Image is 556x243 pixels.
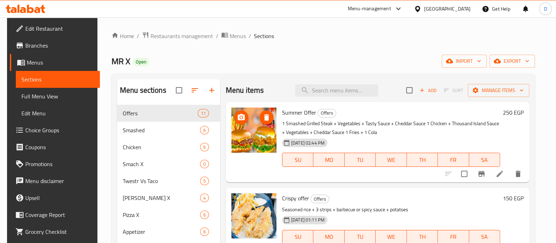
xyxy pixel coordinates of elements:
[123,143,200,151] span: Chicken
[288,140,327,146] span: [DATE] 02:44 PM
[25,211,94,219] span: Coverage Report
[200,212,209,218] span: 6
[347,232,373,242] span: TU
[282,205,500,214] p: Seasoned rice + 3 strips + barbecue or spicy sauce + potatoes
[288,217,327,223] span: [DATE] 01:11 PM
[231,108,276,153] img: Summer Offer
[25,41,94,50] span: Branches
[10,122,100,139] a: Choice Groups
[111,32,134,40] a: Home
[226,85,264,96] h2: Menu items
[200,127,209,134] span: 6
[472,155,497,165] span: SA
[200,126,209,134] div: items
[25,194,94,202] span: Upsell
[123,227,200,236] span: Appetizer
[200,194,209,202] div: items
[21,92,94,101] span: Full Menu View
[439,85,468,96] span: Select section first
[133,58,149,66] div: Open
[230,32,246,40] span: Menus
[117,156,220,172] div: Smach X0
[221,31,246,41] a: Menus
[316,155,341,165] span: MO
[16,88,100,105] a: Full Menu View
[282,153,313,167] button: SU
[285,155,311,165] span: SU
[311,195,329,203] span: Offers
[417,85,439,96] button: Add
[200,227,209,236] div: items
[441,155,466,165] span: FR
[21,75,94,84] span: Sections
[378,232,404,242] span: WE
[198,109,209,117] div: items
[111,53,130,69] span: MR X
[318,109,336,117] span: Offers
[117,223,220,240] div: Appetizer6
[117,139,220,156] div: Chicken6
[200,178,209,184] span: 5
[457,166,472,181] span: Select to update
[472,232,497,242] span: SA
[469,153,500,167] button: SA
[172,83,186,98] span: Select all sections
[473,86,524,95] span: Manage items
[473,165,490,182] button: Branch-specific-item
[16,71,100,88] a: Sections
[25,143,94,151] span: Coupons
[418,86,437,95] span: Add
[285,232,311,242] span: SU
[10,206,100,223] a: Coverage Report
[25,177,94,185] span: Menu disclaimer
[200,211,209,219] div: items
[200,161,209,168] span: 0
[495,57,529,66] span: export
[200,229,209,235] span: 6
[117,189,220,206] div: [PERSON_NAME] X4
[198,110,209,117] span: 11
[117,172,220,189] div: Twestr Vs Taco5
[216,32,218,40] li: /
[442,55,487,68] button: import
[203,82,220,99] button: Add section
[544,5,547,13] span: D
[254,32,274,40] span: Sections
[200,144,209,151] span: 6
[10,189,100,206] a: Upsell
[345,153,376,167] button: TU
[117,105,220,122] div: Offers11
[111,31,535,41] nav: breadcrumb
[16,105,100,122] a: Edit Menu
[260,110,274,124] button: delete image
[123,109,198,117] span: Offers
[282,107,316,118] span: Summer Offer
[123,160,200,168] span: Smach X
[231,193,276,238] img: Crispy offer
[21,109,94,117] span: Edit Menu
[348,5,391,13] div: Menu-management
[438,153,469,167] button: FR
[316,232,341,242] span: MO
[142,31,213,41] a: Restaurants management
[441,232,466,242] span: FR
[200,195,209,201] span: 4
[490,55,535,68] button: export
[123,177,200,185] span: Twestr Vs Taco
[10,156,100,172] a: Promotions
[27,58,94,67] span: Menus
[123,126,200,134] span: Smashed
[378,155,404,165] span: WE
[120,85,166,96] h2: Menu sections
[123,211,200,219] span: Pizza X
[151,32,213,40] span: Restaurants management
[25,160,94,168] span: Promotions
[133,59,149,65] span: Open
[200,143,209,151] div: items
